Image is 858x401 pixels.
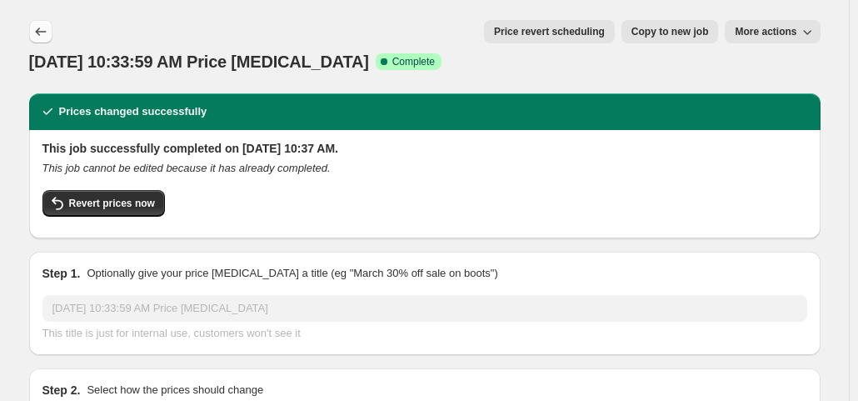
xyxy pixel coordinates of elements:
input: 30% off holiday sale [42,295,807,322]
i: This job cannot be edited because it has already completed. [42,162,331,174]
h2: Prices changed successfully [59,103,207,120]
h2: Step 2. [42,382,81,398]
button: Copy to new job [621,20,719,43]
h2: Step 1. [42,265,81,282]
h2: This job successfully completed on [DATE] 10:37 AM. [42,140,807,157]
span: [DATE] 10:33:59 AM Price [MEDICAL_DATA] [29,53,369,71]
button: Price change jobs [29,20,52,43]
p: Optionally give your price [MEDICAL_DATA] a title (eg "March 30% off sale on boots") [87,265,497,282]
button: Price revert scheduling [484,20,615,43]
span: Copy to new job [631,25,709,38]
button: More actions [725,20,820,43]
button: Revert prices now [42,190,165,217]
span: More actions [735,25,796,38]
span: Revert prices now [69,197,155,210]
span: This title is just for internal use, customers won't see it [42,327,301,339]
span: Price revert scheduling [494,25,605,38]
span: Complete [392,55,435,68]
p: Select how the prices should change [87,382,263,398]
